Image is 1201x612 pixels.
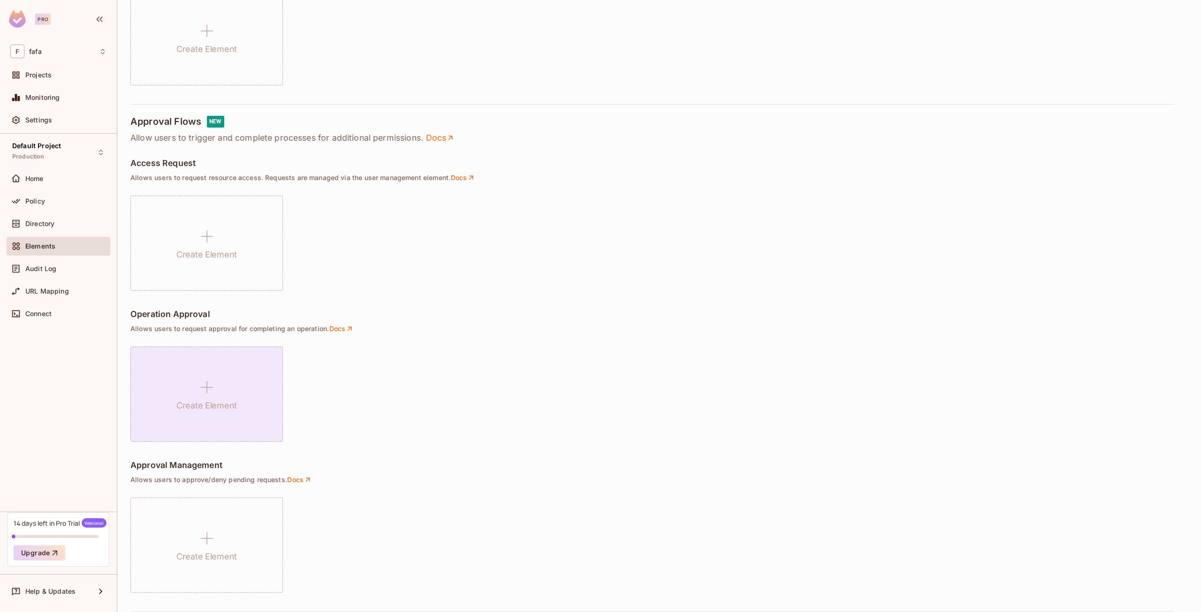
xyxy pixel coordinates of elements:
p: Allows users to request resource access. Requests are managed via the user management element . [130,174,1188,182]
span: Welcome! [82,518,106,528]
a: Docs [426,132,455,144]
h4: Approval Flows [130,116,201,128]
h5: Access Request [130,159,196,168]
span: Production [12,153,45,160]
a: Docs [287,476,312,484]
span: F [10,45,24,58]
p: Allow users to trigger and complete processes for additional permissions. [130,132,1188,144]
h5: Approval Management [130,461,222,470]
span: Monitoring [25,94,60,101]
span: Connect [25,310,52,317]
div: 14 days left in Pro Trial [14,518,106,528]
span: Audit Log [25,265,56,272]
span: URL Mapping [25,287,69,295]
a: Docs [329,325,354,333]
button: Upgrade [14,545,65,560]
h5: Operation Approval [130,310,210,319]
h1: Create Element [176,550,237,564]
h1: Create Element [176,399,237,413]
span: Directory [25,220,54,227]
h1: Create Element [176,248,237,262]
p: Allows users to request approval for completing an operation . [130,325,1188,333]
span: Default Project [12,142,61,150]
span: Projects [25,71,52,79]
span: Elements [25,242,55,250]
span: Help & Updates [25,588,76,595]
p: Allows users to approve/deny pending requests . [130,476,1188,484]
span: Workspace: fafa [29,48,42,55]
img: SReyMgAAAABJRU5ErkJggg== [9,10,26,28]
div: Pro [35,14,51,25]
h1: Create Element [176,42,237,56]
div: NEW [207,116,224,128]
span: Home [25,175,44,182]
span: Policy [25,197,45,205]
span: Settings [25,116,52,124]
a: Docs [450,174,476,182]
